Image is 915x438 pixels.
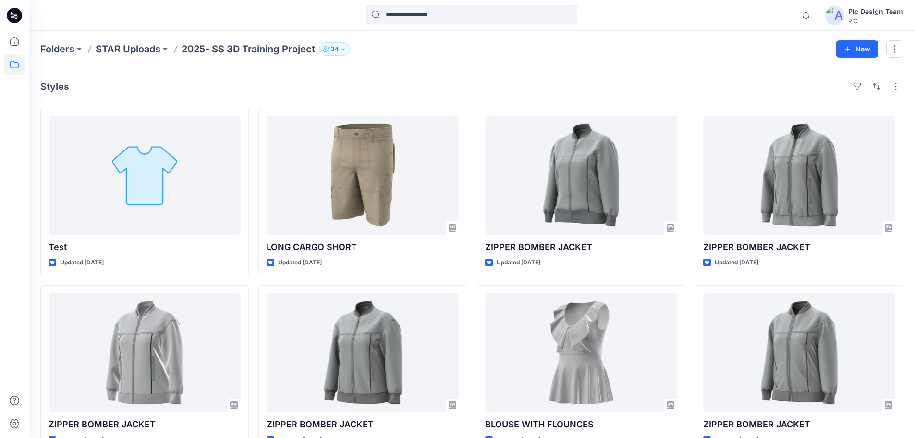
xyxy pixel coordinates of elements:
[703,293,895,412] a: ZIPPER BOMBER JACKET
[96,42,160,56] a: STAR Uploads
[848,6,903,17] div: Pic Design Team
[825,6,844,25] img: avatar
[49,240,241,254] p: Test
[703,240,895,254] p: ZIPPER BOMBER JACKET
[715,258,758,268] p: Updated [DATE]
[49,116,241,235] a: Test
[267,418,459,431] p: ZIPPER BOMBER JACKET
[485,293,677,412] a: BLOUSE WITH FLOUNCES
[267,240,459,254] p: LONG CARGO SHORT
[40,42,74,56] a: Folders
[60,258,104,268] p: Updated [DATE]
[49,418,241,431] p: ZIPPER BOMBER JACKET
[40,81,69,92] h4: Styles
[278,258,322,268] p: Updated [DATE]
[485,240,677,254] p: ZIPPER BOMBER JACKET
[485,116,677,235] a: ZIPPER BOMBER JACKET
[331,44,339,54] p: 34
[703,418,895,431] p: ZIPPER BOMBER JACKET
[497,258,540,268] p: Updated [DATE]
[319,42,351,56] button: 34
[182,42,315,56] p: 2025- SS 3D Training Project
[267,116,459,235] a: LONG CARGO SHORT
[49,293,241,412] a: ZIPPER BOMBER JACKET
[485,418,677,431] p: BLOUSE WITH FLOUNCES
[703,116,895,235] a: ZIPPER BOMBER JACKET
[848,17,903,25] div: PIC
[836,40,878,58] button: New
[267,293,459,412] a: ZIPPER BOMBER JACKET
